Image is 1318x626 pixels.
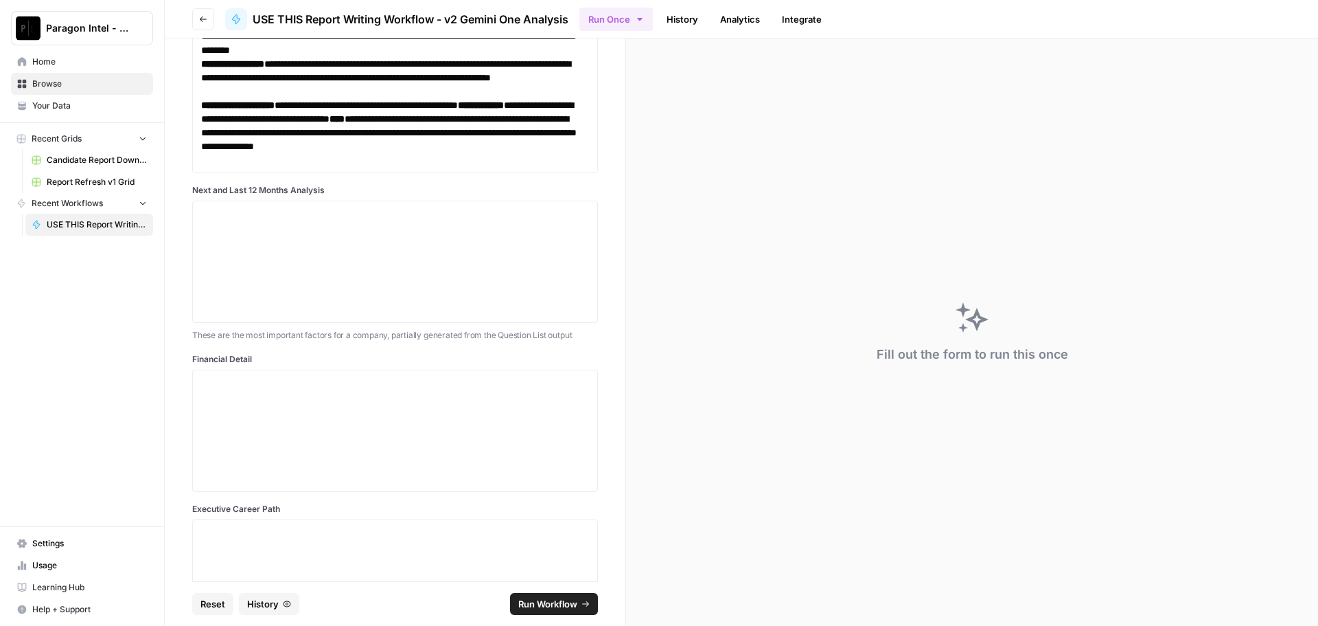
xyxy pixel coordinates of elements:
span: Reset [200,597,225,611]
span: History [247,597,279,611]
button: Run Once [579,8,653,31]
button: Workspace: Paragon Intel - Bill / Ty / Colby R&D [11,11,153,45]
span: Run Workflow [518,597,577,611]
span: Candidate Report Download Sheet [47,154,147,166]
a: Browse [11,73,153,95]
span: Report Refresh v1 Grid [47,176,147,188]
span: USE THIS Report Writing Workflow - v2 Gemini One Analysis [253,11,568,27]
a: Usage [11,555,153,577]
span: Recent Workflows [32,197,103,210]
img: Paragon Intel - Bill / Ty / Colby R&D Logo [16,16,41,41]
a: Report Refresh v1 Grid [25,171,153,193]
a: Home [11,51,153,73]
label: Financial Detail [192,353,598,366]
button: Reset [192,593,233,615]
button: Recent Workflows [11,193,153,214]
a: Your Data [11,95,153,117]
span: Learning Hub [32,581,147,594]
a: Integrate [774,8,830,30]
a: Candidate Report Download Sheet [25,149,153,171]
span: Your Data [32,100,147,112]
button: Run Workflow [510,593,598,615]
span: Help + Support [32,603,147,616]
span: USE THIS Report Writing Workflow - v2 Gemini One Analysis [47,219,147,231]
a: Settings [11,533,153,555]
p: These are the most important factors for a company, partially generated from the Question List ou... [192,328,598,342]
span: Paragon Intel - Bill / Ty / [PERSON_NAME] R&D [46,21,129,35]
button: History [239,593,299,615]
button: Recent Grids [11,128,153,149]
a: Analytics [712,8,768,30]
span: Recent Grids [32,133,82,145]
label: Executive Career Path [192,503,598,515]
label: Next and Last 12 Months Analysis [192,184,598,197]
span: Usage [32,559,147,572]
button: Help + Support [11,599,153,621]
span: Settings [32,537,147,550]
span: Home [32,56,147,68]
a: USE THIS Report Writing Workflow - v2 Gemini One Analysis [25,214,153,236]
a: Learning Hub [11,577,153,599]
div: Fill out the form to run this once [877,345,1068,364]
a: USE THIS Report Writing Workflow - v2 Gemini One Analysis [225,8,568,30]
span: Browse [32,78,147,90]
a: History [658,8,706,30]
